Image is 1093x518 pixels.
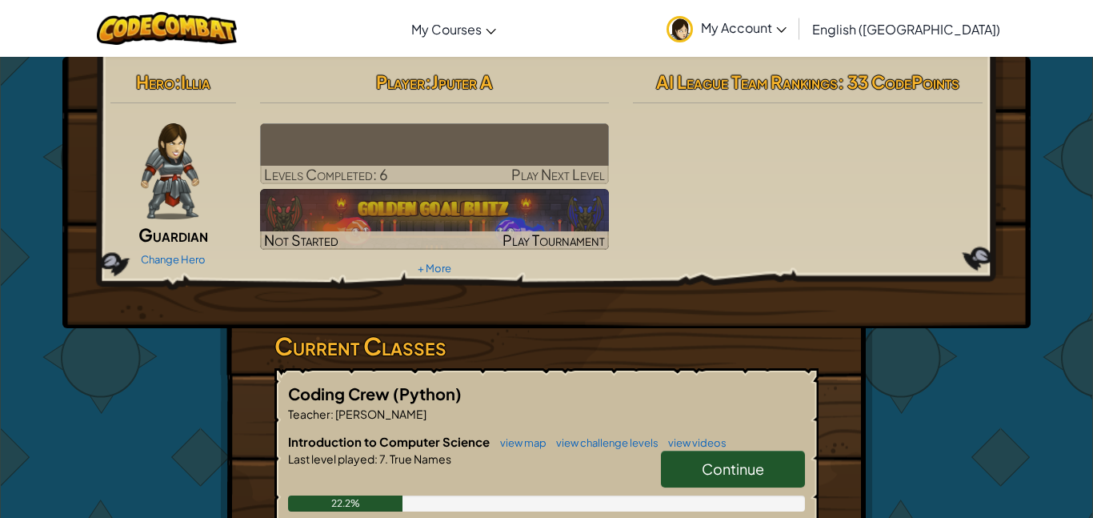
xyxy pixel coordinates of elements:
[288,452,374,466] span: Last level played
[667,16,693,42] img: avatar
[376,70,425,93] span: Player
[136,70,174,93] span: Hero
[264,165,388,183] span: Levels Completed: 6
[141,253,206,266] a: Change Hero
[288,383,393,404] span: Coding Crew
[502,231,605,249] span: Play Tournament
[701,19,787,36] span: My Account
[548,436,659,449] a: view challenge levels
[656,70,838,93] span: AI League Team Rankings
[838,70,959,93] span: : 33 CodePoints
[511,165,605,183] span: Play Next Level
[330,407,334,421] span: :
[334,407,426,421] span: [PERSON_NAME]
[181,70,210,93] span: Illia
[174,70,181,93] span: :
[260,189,610,250] a: Not StartedPlay Tournament
[418,262,451,275] a: + More
[431,70,493,93] span: Jputer A
[274,328,819,364] h3: Current Classes
[260,189,610,250] img: Golden Goal
[812,21,1000,38] span: English ([GEOGRAPHIC_DATA])
[659,3,795,54] a: My Account
[702,460,764,478] span: Continue
[264,231,338,249] span: Not Started
[260,123,610,184] a: Play Next Level
[138,223,208,246] span: Guardian
[403,7,504,50] a: My Courses
[97,12,237,45] img: CodeCombat logo
[141,123,199,219] img: guardian-pose.png
[388,452,451,466] span: True Names
[374,452,378,466] span: :
[411,21,482,38] span: My Courses
[288,434,492,449] span: Introduction to Computer Science
[660,436,727,449] a: view videos
[393,383,462,404] span: (Python)
[288,496,402,512] div: 22.2%
[378,452,388,466] span: 7.
[288,407,330,421] span: Teacher
[425,70,431,93] span: :
[492,436,546,449] a: view map
[804,7,1008,50] a: English ([GEOGRAPHIC_DATA])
